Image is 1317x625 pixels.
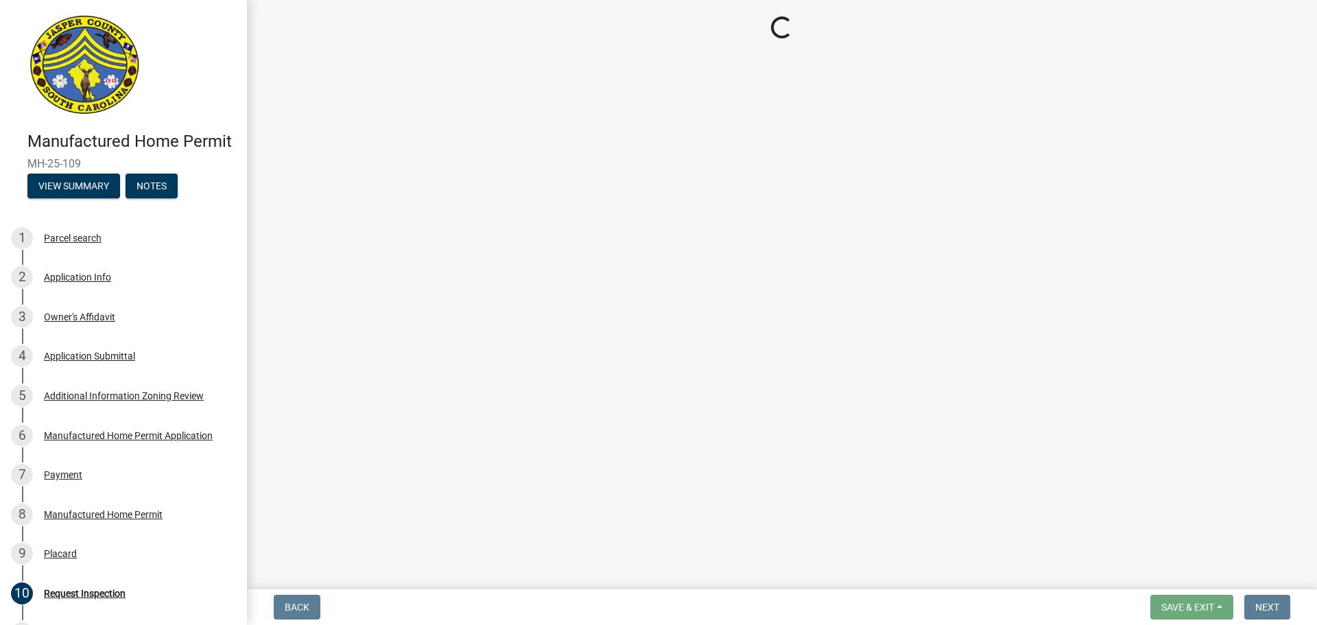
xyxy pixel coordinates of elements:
[27,14,142,117] img: Jasper County, South Carolina
[1244,595,1290,620] button: Next
[44,549,77,558] div: Placard
[11,227,33,249] div: 1
[11,582,33,604] div: 10
[27,132,236,152] h4: Manufactured Home Permit
[44,391,204,401] div: Additional Information Zoning Review
[11,504,33,526] div: 8
[11,543,33,565] div: 9
[11,385,33,407] div: 5
[11,306,33,328] div: 3
[126,174,178,198] button: Notes
[44,431,213,440] div: Manufactured Home Permit Application
[1150,595,1233,620] button: Save & Exit
[1161,602,1214,613] span: Save & Exit
[274,595,320,620] button: Back
[285,602,309,613] span: Back
[44,312,115,322] div: Owner's Affidavit
[11,345,33,367] div: 4
[11,266,33,288] div: 2
[44,272,111,282] div: Application Info
[11,425,33,447] div: 6
[1255,602,1279,613] span: Next
[44,589,126,598] div: Request Inspection
[44,510,163,519] div: Manufactured Home Permit
[44,351,135,361] div: Application Submittal
[11,464,33,486] div: 7
[27,181,120,192] wm-modal-confirm: Summary
[27,157,219,170] span: MH-25-109
[126,181,178,192] wm-modal-confirm: Notes
[44,233,102,243] div: Parcel search
[27,174,120,198] button: View Summary
[44,470,82,480] div: Payment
